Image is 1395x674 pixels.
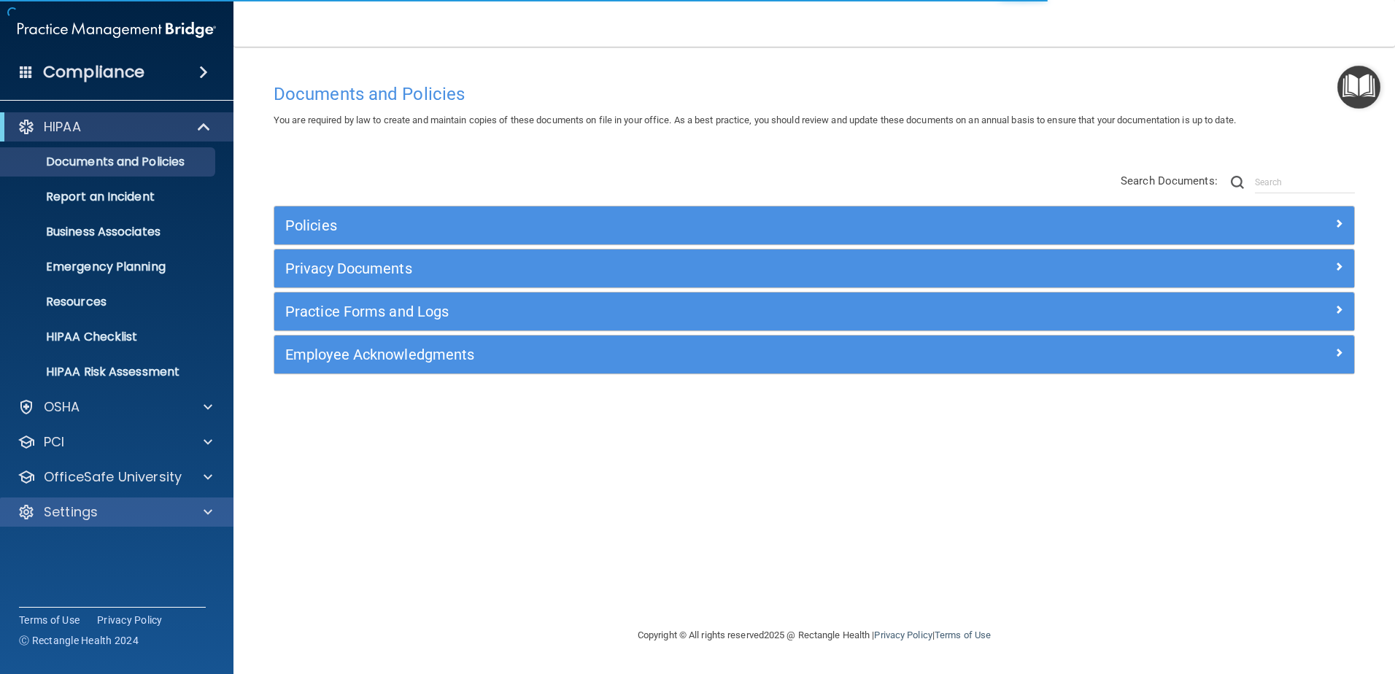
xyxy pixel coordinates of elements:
div: Copyright © All rights reserved 2025 @ Rectangle Health | | [548,612,1081,659]
h5: Practice Forms and Logs [285,303,1073,319]
span: Search Documents: [1121,174,1218,187]
p: HIPAA [44,118,81,136]
a: Practice Forms and Logs [285,300,1343,323]
p: Business Associates [9,225,209,239]
h5: Privacy Documents [285,260,1073,276]
a: Settings [18,503,212,521]
a: OSHA [18,398,212,416]
p: Settings [44,503,98,521]
a: Privacy Policy [874,630,932,640]
img: PMB logo [18,15,216,44]
p: Resources [9,295,209,309]
button: Open Resource Center [1337,66,1380,109]
input: Search [1255,171,1355,193]
a: Policies [285,214,1343,237]
a: OfficeSafe University [18,468,212,486]
p: PCI [44,433,64,451]
a: Employee Acknowledgments [285,343,1343,366]
a: Privacy Documents [285,257,1343,280]
p: OSHA [44,398,80,416]
p: HIPAA Risk Assessment [9,365,209,379]
img: ic-search.3b580494.png [1231,176,1244,189]
h4: Documents and Policies [274,85,1355,104]
p: OfficeSafe University [44,468,182,486]
a: Privacy Policy [97,613,163,627]
h5: Policies [285,217,1073,233]
a: HIPAA [18,118,212,136]
span: You are required by law to create and maintain copies of these documents on file in your office. ... [274,115,1236,125]
h5: Employee Acknowledgments [285,346,1073,363]
p: HIPAA Checklist [9,330,209,344]
p: Report an Incident [9,190,209,204]
span: Ⓒ Rectangle Health 2024 [19,633,139,648]
a: Terms of Use [935,630,991,640]
a: PCI [18,433,212,451]
p: Emergency Planning [9,260,209,274]
a: Terms of Use [19,613,80,627]
p: Documents and Policies [9,155,209,169]
h4: Compliance [43,62,144,82]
